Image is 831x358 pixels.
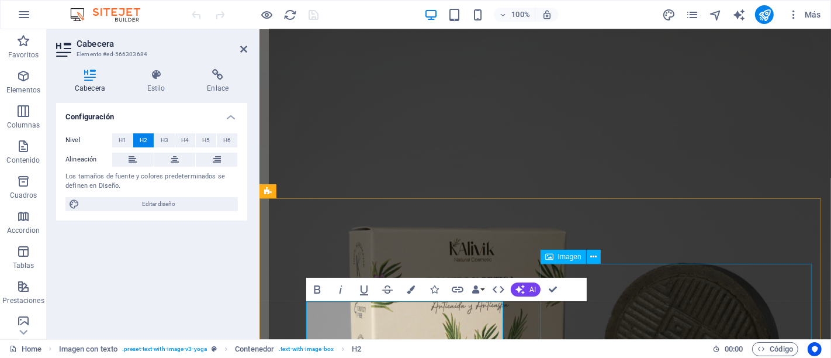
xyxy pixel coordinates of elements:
[353,278,375,301] button: Underline (Ctrl+U)
[685,8,699,22] button: pages
[283,8,297,22] button: reload
[376,278,399,301] button: Strikethrough
[757,342,793,356] span: Código
[202,133,210,147] span: H5
[119,133,126,147] span: H1
[56,103,247,124] h4: Configuración
[2,296,44,305] p: Prestaciones
[9,342,41,356] a: Haz clic para cancelar la selección y doble clic para abrir páginas
[709,8,722,22] i: Navegador
[175,133,196,147] button: H4
[662,8,676,22] i: Diseño (Ctrl+Alt+Y)
[487,278,510,301] button: HTML
[223,133,231,147] span: H6
[788,9,821,20] span: Más
[423,278,445,301] button: Icons
[260,8,274,22] button: Haz clic para salir del modo de previsualización y seguir editando
[470,278,486,301] button: Data Bindings
[352,342,361,356] span: Haz clic para seleccionar y doble clic para editar
[65,197,238,211] button: Editar diseño
[708,8,722,22] button: navigator
[732,8,746,22] i: AI Writer
[8,50,39,60] p: Favoritos
[161,133,168,147] span: H3
[56,69,129,94] h4: Cabecera
[494,8,535,22] button: 100%
[662,8,676,22] button: design
[129,69,189,94] h4: Estilo
[758,8,771,22] i: Publicar
[65,133,112,147] label: Nivel
[511,283,541,297] button: AI
[83,197,234,211] span: Editar diseño
[511,8,530,22] h6: 100%
[558,253,581,260] span: Imagen
[446,278,469,301] button: Link
[217,133,237,147] button: H6
[542,9,552,20] i: Al redimensionar, ajustar el nivel de zoom automáticamente para ajustarse al dispositivo elegido.
[400,278,422,301] button: Colors
[712,342,743,356] h6: Tiempo de la sesión
[235,342,274,356] span: Haz clic para seleccionar y doble clic para editar
[7,226,40,235] p: Accordion
[212,346,217,352] i: Este elemento es un preajuste personalizable
[181,133,189,147] span: H4
[284,8,297,22] i: Volver a cargar página
[6,85,40,95] p: Elementos
[59,342,362,356] nav: breadcrumb
[10,191,37,200] p: Cuadros
[732,8,746,22] button: text_generator
[122,342,207,356] span: . preset-text-with-image-v3-yoga
[529,286,536,293] span: AI
[13,261,34,270] p: Tablas
[752,342,798,356] button: Código
[112,133,133,147] button: H1
[188,69,247,94] h4: Enlace
[306,278,328,301] button: Bold (Ctrl+B)
[755,5,774,24] button: publish
[7,121,40,130] p: Columnas
[783,5,826,24] button: Más
[542,278,564,301] button: Confirm (Ctrl+⏎)
[140,133,147,147] span: H2
[77,49,224,60] h3: Elemento #ed-566303684
[67,8,155,22] img: Editor Logo
[6,156,40,165] p: Contenido
[133,133,154,147] button: H2
[733,345,735,353] span: :
[65,172,238,191] div: Los tamaños de fuente y colores predeterminados se definen en Diseño.
[154,133,175,147] button: H3
[279,342,334,356] span: . text-with-image-box
[77,39,247,49] h2: Cabecera
[196,133,216,147] button: H5
[59,342,118,356] span: Haz clic para seleccionar y doble clic para editar
[65,153,112,167] label: Alineación
[330,278,352,301] button: Italic (Ctrl+I)
[725,342,743,356] span: 00 00
[808,342,822,356] button: Usercentrics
